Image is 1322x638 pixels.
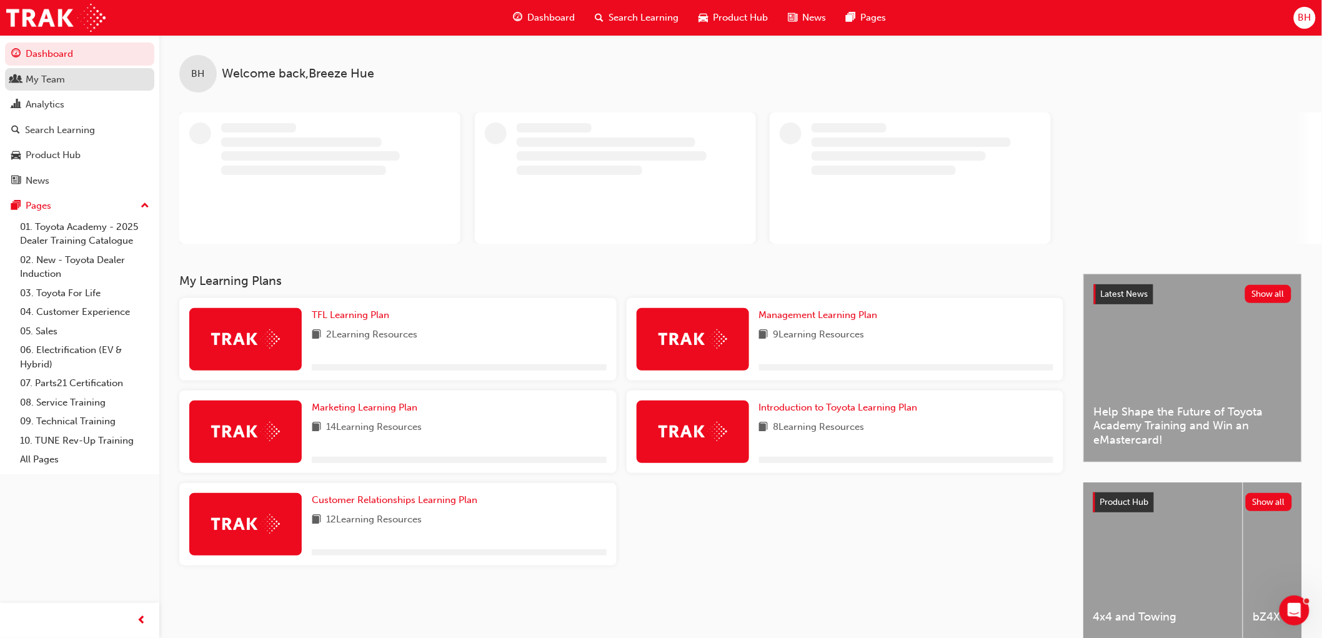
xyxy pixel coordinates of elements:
[312,402,417,413] span: Marketing Learning Plan
[5,144,154,167] a: Product Hub
[837,5,897,31] a: pages-iconPages
[773,327,865,343] span: 9 Learning Resources
[759,402,918,413] span: Introduction to Toyota Learning Plan
[15,322,154,341] a: 05. Sales
[11,99,21,111] span: chart-icon
[15,341,154,374] a: 06. Electrification (EV & Hybrid)
[699,10,708,26] span: car-icon
[659,422,727,441] img: Trak
[595,10,604,26] span: search-icon
[1246,493,1293,511] button: Show all
[759,401,923,415] a: Introduction to Toyota Learning Plan
[312,420,321,436] span: book-icon
[1298,11,1311,25] span: BH
[15,251,154,284] a: 02. New - Toyota Dealer Induction
[1100,497,1149,507] span: Product Hub
[25,123,95,137] div: Search Learning
[26,174,49,188] div: News
[5,194,154,217] button: Pages
[1294,7,1316,29] button: BH
[788,10,798,26] span: news-icon
[609,11,679,25] span: Search Learning
[11,49,21,60] span: guage-icon
[179,274,1063,288] h3: My Learning Plans
[15,217,154,251] a: 01. Toyota Academy - 2025 Dealer Training Catalogue
[689,5,778,31] a: car-iconProduct Hub
[11,74,21,86] span: people-icon
[773,420,865,436] span: 8 Learning Resources
[312,512,321,528] span: book-icon
[5,93,154,116] a: Analytics
[713,11,768,25] span: Product Hub
[15,374,154,393] a: 07. Parts21 Certification
[6,4,106,32] img: Trak
[1094,405,1291,447] span: Help Shape the Future of Toyota Academy Training and Win an eMastercard!
[312,401,422,415] a: Marketing Learning Plan
[15,284,154,303] a: 03. Toyota For Life
[1093,492,1292,512] a: Product HubShow all
[192,67,205,81] span: BH
[11,201,21,212] span: pages-icon
[15,412,154,431] a: 09. Technical Training
[514,10,523,26] span: guage-icon
[312,327,321,343] span: book-icon
[15,393,154,412] a: 08. Service Training
[222,67,374,81] span: Welcome back , Breeze Hue
[26,199,51,213] div: Pages
[211,422,280,441] img: Trak
[312,309,389,321] span: TFL Learning Plan
[11,176,21,187] span: news-icon
[15,431,154,451] a: 10. TUNE Rev-Up Training
[312,493,482,507] a: Customer Relationships Learning Plan
[141,198,149,214] span: up-icon
[15,302,154,322] a: 04. Customer Experience
[1093,610,1233,624] span: 4x4 and Towing
[1280,596,1310,626] iframe: Intercom live chat
[1101,289,1148,299] span: Latest News
[528,11,575,25] span: Dashboard
[211,514,280,534] img: Trak
[847,10,856,26] span: pages-icon
[11,150,21,161] span: car-icon
[1245,285,1292,303] button: Show all
[5,119,154,142] a: Search Learning
[326,327,417,343] span: 2 Learning Resources
[861,11,887,25] span: Pages
[778,5,837,31] a: news-iconNews
[312,494,477,506] span: Customer Relationships Learning Plan
[211,329,280,349] img: Trak
[326,420,422,436] span: 14 Learning Resources
[15,450,154,469] a: All Pages
[759,308,883,322] a: Management Learning Plan
[659,329,727,349] img: Trak
[504,5,585,31] a: guage-iconDashboard
[5,68,154,91] a: My Team
[759,327,768,343] span: book-icon
[26,97,64,112] div: Analytics
[5,42,154,66] a: Dashboard
[26,148,81,162] div: Product Hub
[312,308,394,322] a: TFL Learning Plan
[1083,274,1302,462] a: Latest NewsShow allHelp Shape the Future of Toyota Academy Training and Win an eMastercard!
[26,72,65,87] div: My Team
[137,613,147,629] span: prev-icon
[11,125,20,136] span: search-icon
[5,40,154,194] button: DashboardMy TeamAnalyticsSearch LearningProduct HubNews
[585,5,689,31] a: search-iconSearch Learning
[759,420,768,436] span: book-icon
[1094,284,1291,304] a: Latest NewsShow all
[326,512,422,528] span: 12 Learning Resources
[759,309,878,321] span: Management Learning Plan
[803,11,827,25] span: News
[5,169,154,192] a: News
